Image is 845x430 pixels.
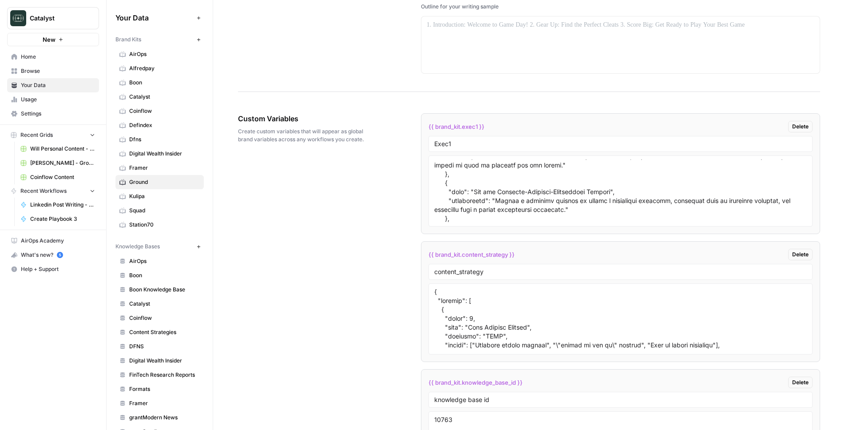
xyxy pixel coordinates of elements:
[115,325,204,339] a: Content Strategies
[115,410,204,425] a: grantModern News
[115,175,204,189] a: Ground
[7,33,99,46] button: New
[238,113,371,124] span: Custom Variables
[21,265,95,273] span: Help + Support
[20,131,53,139] span: Recent Grids
[21,110,95,118] span: Settings
[59,253,61,257] text: 5
[115,161,204,175] a: Framer
[129,121,200,129] span: Defindex
[115,90,204,104] a: Catalyst
[7,128,99,142] button: Recent Grids
[129,399,200,407] span: Framer
[16,212,99,226] a: Create Playbook 3
[129,371,200,379] span: FinTech Research Reports
[115,368,204,382] a: FinTech Research Reports
[129,286,200,294] span: Boon Knowledge Base
[21,67,95,75] span: Browse
[129,221,200,229] span: Station70
[115,189,204,203] a: Kulipa
[129,314,200,322] span: Coinflow
[7,184,99,198] button: Recent Workflows
[7,107,99,121] a: Settings
[30,159,95,167] span: [PERSON_NAME] - Ground Content - [DATE]
[16,156,99,170] a: [PERSON_NAME] - Ground Content - [DATE]
[129,164,200,172] span: Framer
[129,93,200,101] span: Catalyst
[30,215,95,223] span: Create Playbook 3
[792,378,809,386] span: Delete
[434,268,807,276] input: Variable Name
[129,357,200,365] span: Digital Wealth Insider
[16,142,99,156] a: Will Personal Content - [DATE]
[129,414,200,422] span: grantModern News
[115,283,204,297] a: Boon Knowledge Base
[434,140,807,148] input: Variable Name
[788,249,813,260] button: Delete
[788,121,813,132] button: Delete
[434,287,807,350] textarea: { "loremip": [ { "dolor": 9, "sita": "Cons Adipisc Elitsed", "doeiusmo": "TEMP", "incidi": ["Utla...
[30,14,83,23] span: Catalyst
[7,78,99,92] a: Your Data
[129,64,200,72] span: Alfredpay
[129,178,200,186] span: Ground
[8,248,99,262] div: What's new?
[115,339,204,354] a: DFNS
[129,150,200,158] span: Digital Wealth Insider
[115,147,204,161] a: Digital Wealth Insider
[16,170,99,184] a: Coinflow Content
[792,251,809,259] span: Delete
[129,50,200,58] span: AirOps
[21,81,95,89] span: Your Data
[129,207,200,215] span: Squad
[30,173,95,181] span: Coinflow Content
[434,396,807,404] input: Variable Name
[30,201,95,209] span: Linkedin Post Writing - [DATE]
[129,271,200,279] span: Boon
[115,203,204,218] a: Squad
[16,198,99,212] a: Linkedin Post Writing - [DATE]
[21,53,95,61] span: Home
[238,127,371,143] span: Create custom variables that will appear as global brand variables across any workflows you create.
[7,64,99,78] a: Browse
[115,243,160,251] span: Knowledge Bases
[129,342,200,350] span: DFNS
[57,252,63,258] a: 5
[129,135,200,143] span: Dfns
[10,10,26,26] img: Catalyst Logo
[792,123,809,131] span: Delete
[7,50,99,64] a: Home
[7,262,99,276] button: Help + Support
[115,76,204,90] a: Boon
[428,250,515,259] span: {{ brand_kit.content_strategy }}
[788,377,813,388] button: Delete
[115,297,204,311] a: Catalyst
[129,257,200,265] span: AirOps
[115,61,204,76] a: Alfredpay
[7,248,99,262] button: What's new? 5
[129,385,200,393] span: Formats
[115,12,193,23] span: Your Data
[428,378,523,387] span: {{ brand_kit.knowledge_base_id }}
[7,92,99,107] a: Usage
[421,3,820,11] div: Outline for your writing sample
[30,145,95,153] span: Will Personal Content - [DATE]
[43,35,56,44] span: New
[434,159,807,223] textarea: { "lore": { "ipsumdolor": [ "Sitametconsec", "Adipiscingeli", "Seddoeius", "Tempor", "Incididun-u...
[7,7,99,29] button: Workspace: Catalyst
[115,354,204,368] a: Digital Wealth Insider
[21,96,95,104] span: Usage
[115,382,204,396] a: Formats
[129,107,200,115] span: Coinflow
[115,104,204,118] a: Coinflow
[129,300,200,308] span: Catalyst
[428,122,484,131] span: {{ brand_kit.exec1 }}
[129,328,200,336] span: Content Strategies
[21,237,95,245] span: AirOps Academy
[20,187,67,195] span: Recent Workflows
[115,36,141,44] span: Brand Kits
[115,118,204,132] a: Defindex
[115,218,204,232] a: Station70
[115,311,204,325] a: Coinflow
[7,234,99,248] a: AirOps Academy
